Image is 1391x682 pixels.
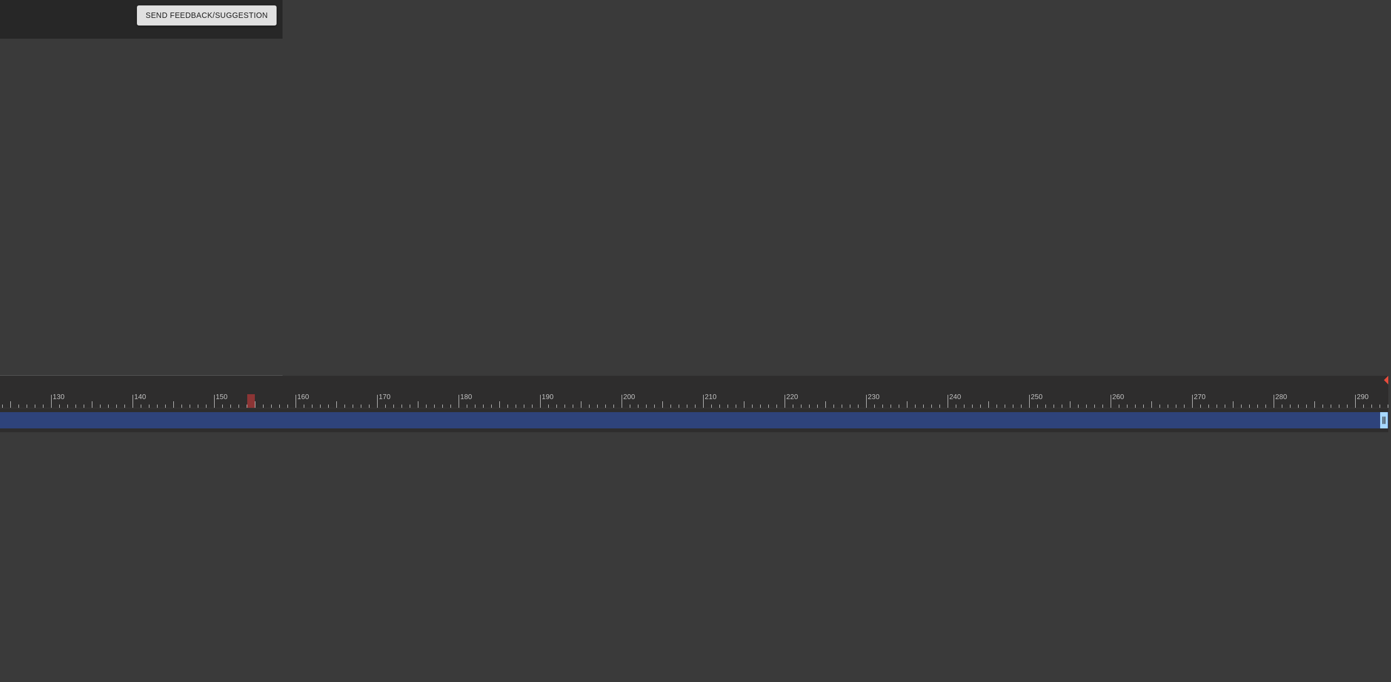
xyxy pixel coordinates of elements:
div: 160 [297,391,311,402]
div: 140 [134,391,148,402]
div: 250 [1031,391,1044,402]
div: 280 [1275,391,1289,402]
div: 210 [705,391,718,402]
span: drag_handle [1379,415,1389,426]
div: 180 [460,391,474,402]
div: 240 [949,391,963,402]
div: 170 [379,391,392,402]
div: 130 [53,391,66,402]
div: 270 [1194,391,1207,402]
img: bound-end.png [1384,376,1388,384]
button: Send Feedback/Suggestion [137,5,277,26]
div: 230 [868,391,881,402]
div: 220 [786,391,800,402]
div: 290 [1357,391,1370,402]
div: 260 [1112,391,1126,402]
div: 150 [216,391,229,402]
div: 200 [623,391,637,402]
div: 190 [542,391,555,402]
span: Send Feedback/Suggestion [146,9,268,22]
